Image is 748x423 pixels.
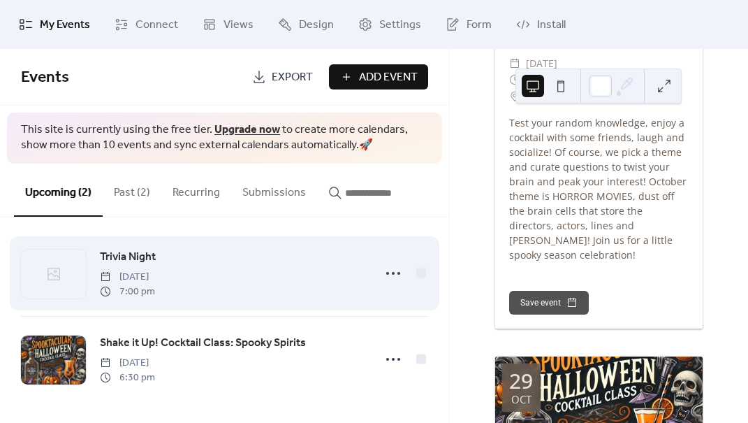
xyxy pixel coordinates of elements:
[100,270,155,285] span: [DATE]
[223,17,254,34] span: Views
[299,17,334,34] span: Design
[526,55,557,72] span: [DATE]
[267,6,344,43] a: Design
[214,119,280,141] a: Upgrade now
[21,62,69,93] span: Events
[495,115,703,262] div: Test your random knowledge, enjoy a cocktail with some friends, laugh and socialize! Of course, w...
[100,371,155,385] span: 6:30 pm
[242,64,323,89] a: Export
[14,164,103,217] button: Upcoming (2)
[348,6,432,43] a: Settings
[100,285,155,299] span: 7:00 pm
[100,249,156,266] span: Trivia Night
[435,6,502,43] a: Form
[509,88,520,105] div: ​
[135,17,178,34] span: Connect
[100,334,306,352] a: Shake it Up! Cocktail Class: Spooky Spirits
[231,164,317,215] button: Submissions
[511,394,531,405] div: Oct
[100,356,155,371] span: [DATE]
[509,55,520,72] div: ​
[272,69,313,86] span: Export
[509,71,520,88] div: ​
[100,335,306,352] span: Shake it Up! Cocktail Class: Spooky Spirits
[359,69,418,86] span: Add Event
[509,291,589,315] button: Save event
[509,371,533,392] div: 29
[40,17,90,34] span: My Events
[329,64,428,89] button: Add Event
[103,164,161,215] button: Past (2)
[467,17,492,34] span: Form
[506,6,576,43] a: Install
[100,248,156,266] a: Trivia Night
[104,6,189,43] a: Connect
[379,17,421,34] span: Settings
[8,6,101,43] a: My Events
[192,6,264,43] a: Views
[21,122,428,154] span: This site is currently using the free tier. to create more calendars, show more than 10 events an...
[537,17,566,34] span: Install
[161,164,231,215] button: Recurring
